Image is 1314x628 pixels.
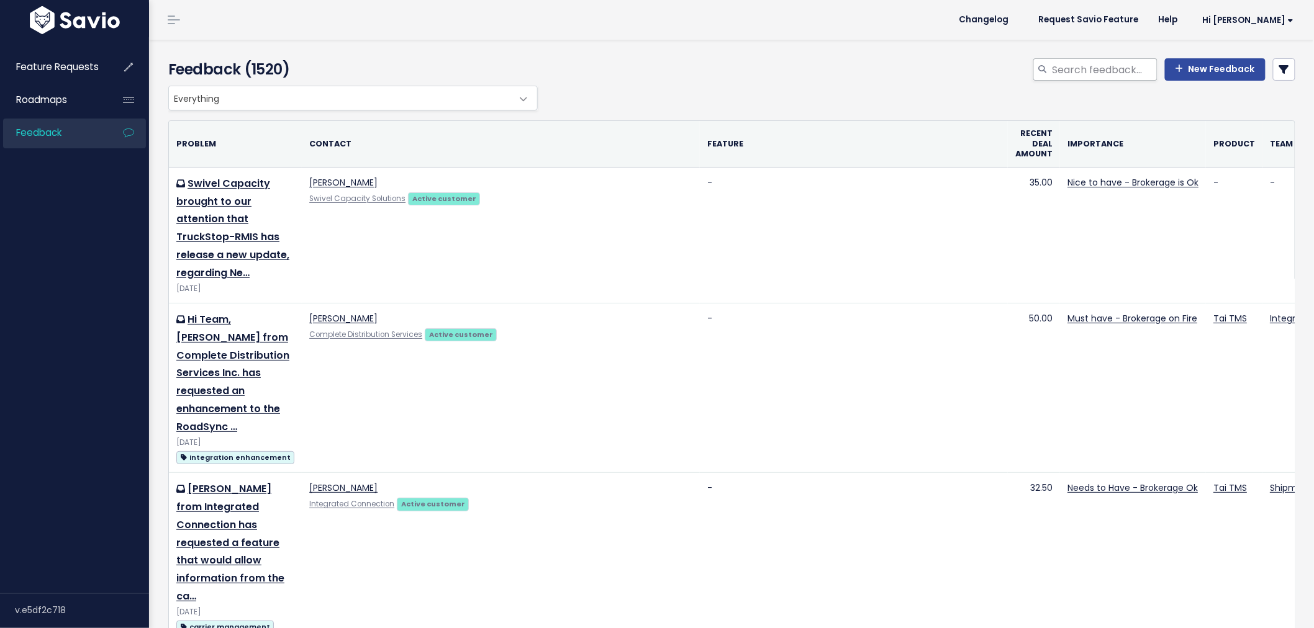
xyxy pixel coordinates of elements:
[397,497,469,509] a: Active customer
[1206,121,1262,167] th: Product
[16,60,99,73] span: Feature Requests
[429,330,493,339] strong: Active customer
[1008,121,1060,167] th: Recent deal amount
[176,482,284,603] a: [PERSON_NAME] from Integrated Connection has requested a feature that would allow information fro...
[401,499,465,509] strong: Active customer
[309,194,406,204] a: Swivel Capacity Solutions
[176,606,294,619] div: [DATE]
[1203,16,1294,25] span: Hi [PERSON_NAME]
[1213,312,1247,325] a: Tai TMS
[309,482,378,494] a: [PERSON_NAME]
[1008,167,1060,303] td: 35.00
[959,16,1009,24] span: Changelog
[176,282,294,295] div: [DATE]
[700,121,1008,167] th: Feature
[309,312,378,325] a: [PERSON_NAME]
[168,58,532,81] h4: Feedback (1520)
[3,53,103,81] a: Feature Requests
[176,312,289,434] a: Hi Team, [PERSON_NAME] from Complete Distribution Services Inc. has requested an enhancement to t...
[27,6,123,34] img: logo-white.9d6f32f41409.svg
[169,86,512,110] span: Everything
[1206,167,1262,303] td: -
[309,499,394,509] a: Integrated Connection
[1029,11,1149,29] a: Request Savio Feature
[1060,121,1206,167] th: Importance
[1067,312,1197,325] a: Must have - Brokerage on Fire
[700,167,1008,303] td: -
[1188,11,1304,30] a: Hi [PERSON_NAME]
[309,330,422,339] a: Complete Distribution Services
[1165,58,1266,81] a: New Feedback
[176,436,294,449] div: [DATE]
[169,121,302,167] th: Problem
[1051,58,1158,81] input: Search feedback...
[176,451,294,464] span: integration enhancement
[309,176,378,189] a: [PERSON_NAME]
[15,594,149,626] div: v.e5df2c718
[1067,482,1198,494] a: Needs to Have - Brokerage Ok
[302,121,700,167] th: Contact
[16,93,67,106] span: Roadmaps
[1067,176,1198,189] a: Nice to have - Brokerage is Ok
[176,176,289,280] a: Swivel Capacity brought to our attention that TruckStop-RMIS has release a new update, regarding Ne…
[412,194,476,204] strong: Active customer
[3,119,103,147] a: Feedback
[176,449,294,465] a: integration enhancement
[1008,303,1060,473] td: 50.00
[1149,11,1188,29] a: Help
[700,303,1008,473] td: -
[1213,482,1247,494] a: Tai TMS
[408,192,480,204] a: Active customer
[168,86,538,110] span: Everything
[16,126,61,139] span: Feedback
[425,328,497,340] a: Active customer
[3,86,103,114] a: Roadmaps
